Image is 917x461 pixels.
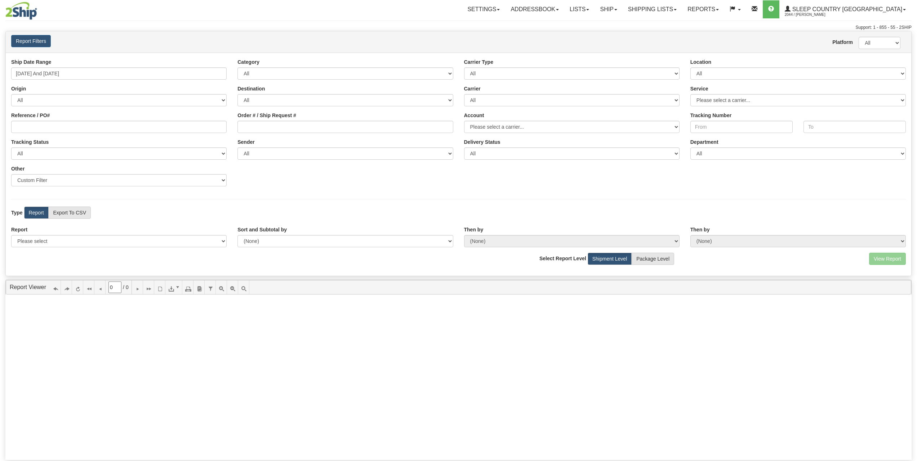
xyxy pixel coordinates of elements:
[682,0,724,18] a: Reports
[11,165,25,172] label: Other
[900,194,916,267] iframe: chat widget
[690,112,731,119] label: Tracking Number
[237,112,296,119] label: Order # / Ship Request #
[564,0,595,18] a: Lists
[785,11,839,18] span: 2044 / [PERSON_NAME]
[690,85,708,92] label: Service
[804,121,906,133] input: To
[690,138,718,146] label: Department
[464,112,484,119] label: Account
[126,284,129,291] span: 0
[869,253,906,265] button: View Report
[237,226,287,233] label: Sort and Subtotal by
[237,85,265,92] label: Destination
[779,0,911,18] a: Sleep Country [GEOGRAPHIC_DATA] 2044 / [PERSON_NAME]
[11,226,27,233] label: Report
[11,138,49,146] label: Tracking Status
[11,209,23,216] label: Type
[595,0,622,18] a: Ship
[11,35,51,47] button: Report Filters
[123,284,124,291] span: /
[11,85,26,92] label: Origin
[11,58,51,66] label: Ship Date Range
[10,284,46,290] a: Report Viewer
[690,121,793,133] input: From
[832,39,848,46] label: Platform
[632,253,674,265] label: Package Level
[464,58,493,66] label: Carrier Type
[11,112,50,119] label: Reference / PO#
[588,253,632,265] label: Shipment Level
[464,85,481,92] label: Carrier
[690,226,710,233] label: Then by
[462,0,505,18] a: Settings
[464,147,680,160] select: Please ensure data set in report has been RECENTLY tracked from your Shipment History
[237,58,259,66] label: Category
[464,138,500,146] label: Please ensure data set in report has been RECENTLY tracked from your Shipment History
[505,0,564,18] a: Addressbook
[464,226,484,233] label: Then by
[5,25,912,31] div: Support: 1 - 855 - 55 - 2SHIP
[623,0,682,18] a: Shipping lists
[791,6,902,12] span: Sleep Country [GEOGRAPHIC_DATA]
[539,255,586,262] label: Select Report Level
[24,207,49,219] label: Report
[690,58,711,66] label: Location
[5,2,37,20] img: logo2044.jpg
[48,207,91,219] label: Export To CSV
[237,138,254,146] label: Sender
